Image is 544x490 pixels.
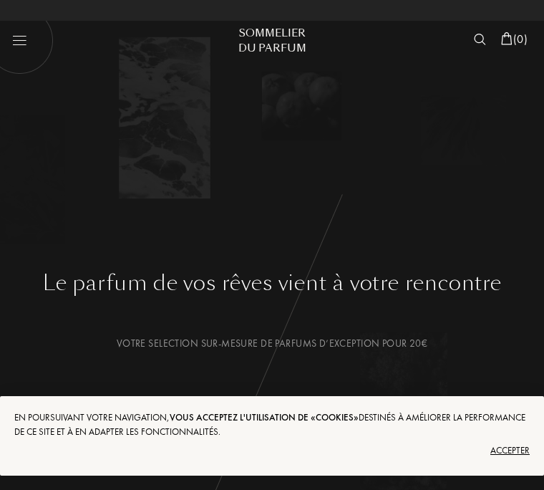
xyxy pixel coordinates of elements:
span: vous acceptez l'utilisation de «cookies» [170,411,359,423]
div: Accepter [14,439,530,462]
div: Sommelier [223,26,321,41]
div: du Parfum [223,41,321,56]
img: cart_white.svg [501,32,513,45]
img: search_icn_white.svg [474,34,486,45]
span: ( 0 ) [513,32,528,47]
h1: Le parfum de vos rêves vient à votre rencontre [21,270,523,296]
div: Votre selection sur-mesure de parfums d’exception pour 20€ [21,336,523,351]
div: En poursuivant votre navigation, destinés à améliorer la performance de ce site et à en adapter l... [14,410,530,439]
